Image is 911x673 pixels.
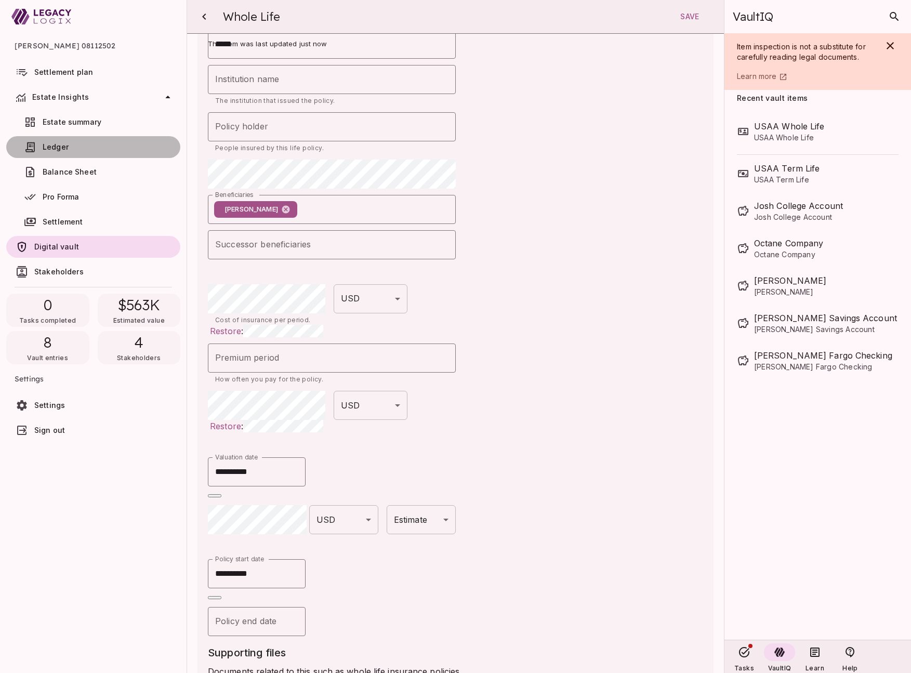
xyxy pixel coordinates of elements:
[15,366,172,391] span: Settings
[43,117,101,126] span: Estate summary
[43,142,69,151] span: Ledger
[754,324,899,335] span: [PERSON_NAME] Savings Account
[215,555,263,563] label: Policy start date
[334,391,407,420] div: USD
[117,354,161,362] span: Stakeholders
[43,333,52,352] span: 8
[44,296,52,314] span: 0
[754,162,899,175] span: USAA Term Life
[754,312,899,324] span: Wells Savings Account
[208,596,221,599] button: Close
[34,242,79,251] span: Digital vault
[680,12,699,21] span: Save
[113,316,165,324] span: Estimated value
[215,453,258,461] label: Valuation date
[754,200,899,212] span: Josh College Account
[215,375,323,383] span: How often you pay for the policy.
[208,494,221,497] button: Close
[118,296,160,314] span: $563K
[215,190,253,199] label: Beneficiaries
[34,426,65,434] span: Sign out
[309,505,383,534] div: USD
[43,167,97,176] span: Balance Sheet
[754,237,899,249] span: Octane Company
[754,349,899,362] span: Wells Fargo Checking
[208,420,325,432] span: :
[210,326,241,336] span: Restore
[43,192,79,201] span: Pro Forma
[754,274,899,287] span: Schwab IRA
[754,249,899,260] span: Octane Company
[734,664,754,672] span: Tasks
[768,664,791,672] span: VaultIQ
[43,217,83,226] span: Settlement
[737,94,808,104] span: Recent vault items
[387,505,460,534] div: Estimate
[733,9,773,24] span: VaultIQ
[27,354,68,362] span: Vault entries
[210,325,241,337] a: Restore
[34,267,84,276] span: Stakeholders
[214,201,297,218] div: [PERSON_NAME]
[34,401,65,410] span: Settings
[134,333,143,352] span: 4
[15,33,172,58] span: [PERSON_NAME] 08112502
[668,6,711,27] button: Save
[218,203,284,215] span: [PERSON_NAME]
[754,133,899,143] span: USAA Whole Life
[754,120,899,133] span: USAA Whole Life
[842,664,857,672] span: Help
[34,68,93,76] span: Settlement plan
[223,9,280,24] span: Whole Life
[208,325,325,337] span: :
[210,420,241,432] a: Restore
[806,664,824,672] span: Learn
[737,42,868,61] span: Item inspection is not a substitute for carefully reading legal documents.
[215,97,335,104] span: The institution that issued the policy.
[737,72,777,81] span: Learn more
[754,212,899,222] span: Josh College Account
[215,144,324,152] span: People insured by this life policy.
[32,93,89,101] span: Estate Insights
[754,175,899,185] span: USAA Term Life
[754,287,899,297] span: [PERSON_NAME]
[215,316,311,324] span: Cost of insurance per period.
[210,421,241,431] span: Restore
[334,284,407,313] div: USD
[187,33,724,54] span: This item was last updated just now
[754,362,899,372] span: [PERSON_NAME] Fargo Checking
[19,316,76,324] span: Tasks completed
[208,646,286,659] span: Supporting files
